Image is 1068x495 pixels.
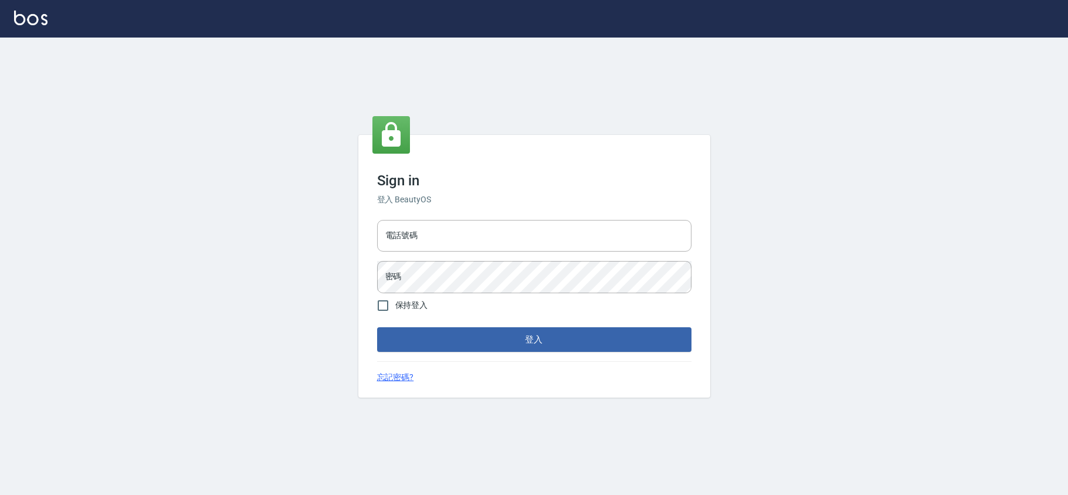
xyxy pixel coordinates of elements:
[395,299,428,311] span: 保持登入
[377,172,691,189] h3: Sign in
[377,194,691,206] h6: 登入 BeautyOS
[377,327,691,352] button: 登入
[377,371,414,384] a: 忘記密碼?
[14,11,48,25] img: Logo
